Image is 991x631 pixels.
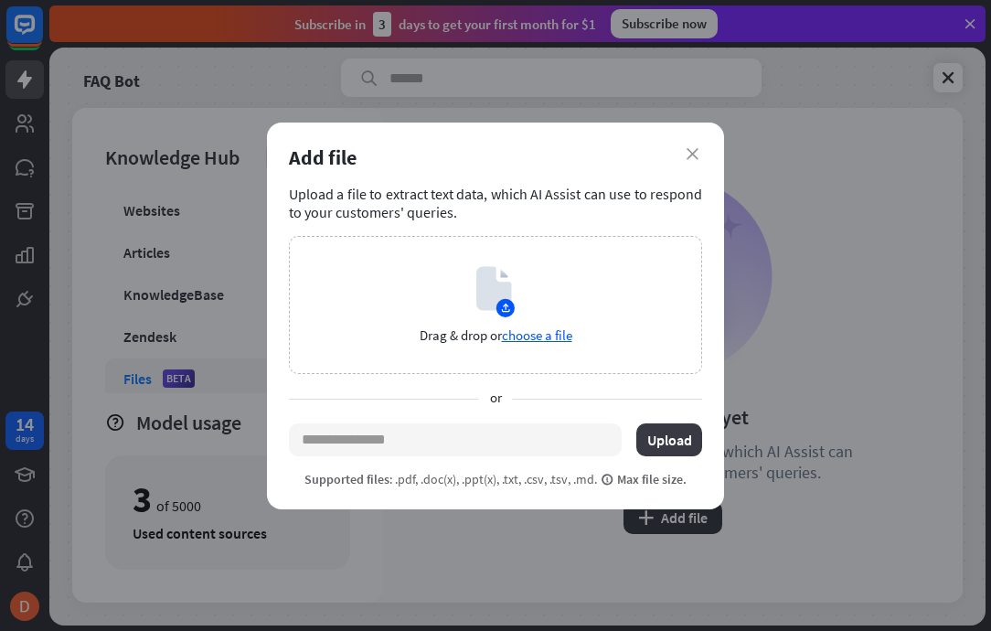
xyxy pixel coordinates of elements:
button: Upload [636,423,702,456]
p: : .pdf, .doc(x), .ppt(x), .txt, .csv, .tsv, .md. [304,471,687,487]
div: Upload a file to extract text data, which AI Assist can use to respond to your customers' queries. [289,185,702,221]
span: Supported files [304,471,389,487]
span: choose a file [502,326,572,344]
button: Open LiveChat chat widget [15,7,69,62]
span: or [479,389,513,409]
i: close [687,148,698,160]
div: Add file [289,144,702,170]
span: Max file size. [601,471,687,487]
p: Drag & drop or [420,326,572,344]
